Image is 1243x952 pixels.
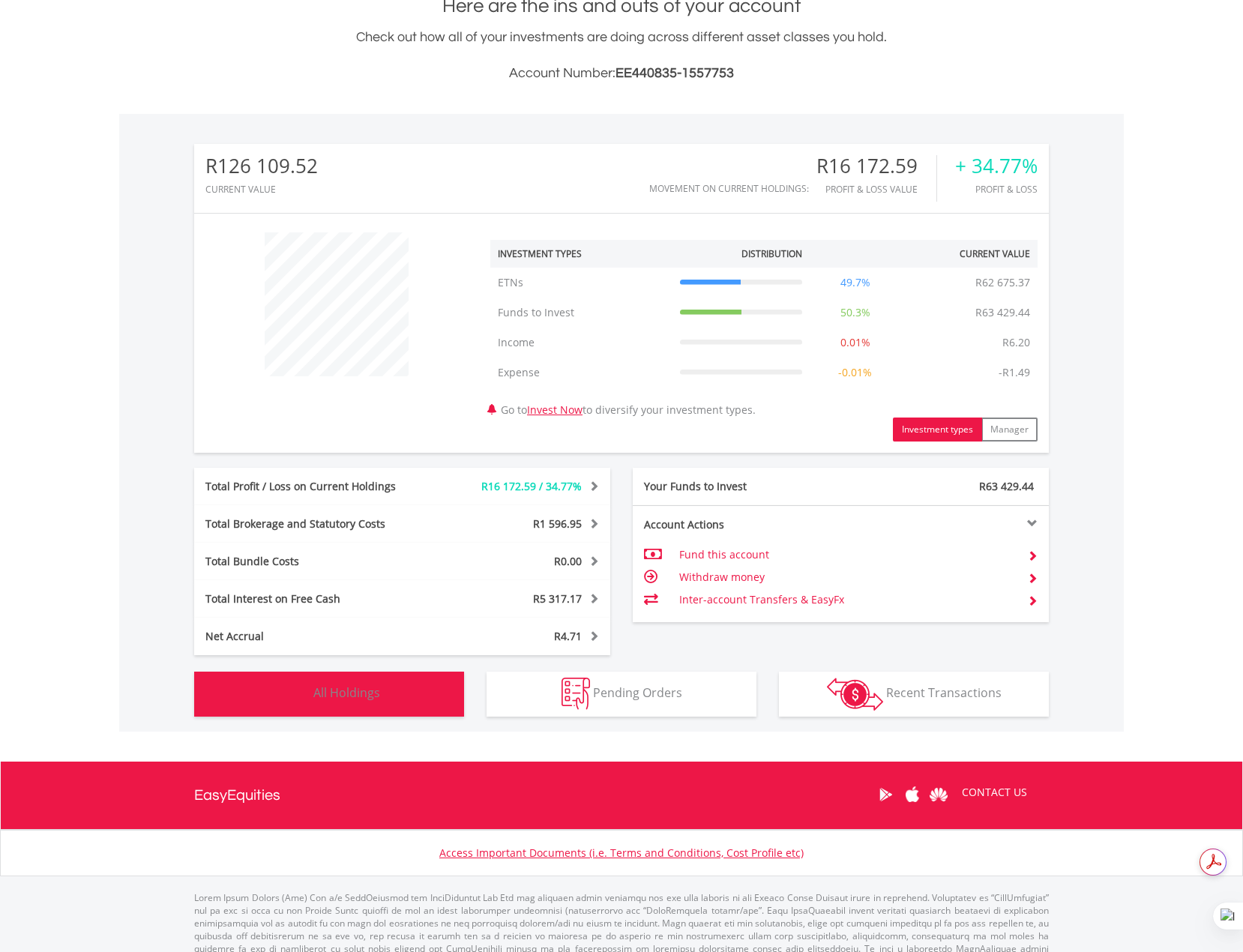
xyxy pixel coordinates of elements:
span: R16 172.59 / 34.77% [481,479,582,493]
div: Distribution [741,247,802,260]
td: ETNs [490,268,672,298]
a: Access Important Documents (i.e. Terms and Conditions, Cost Profile etc) [439,846,804,860]
td: Fund this account [679,543,1016,566]
td: R63 429.44 [968,298,1038,328]
div: Total Brokerage and Statutory Costs [194,516,437,531]
img: holdings-wht.png [278,678,310,710]
td: Funds to Invest [490,298,672,328]
a: Huawei [925,771,951,818]
span: R0.00 [554,554,582,568]
td: 50.3% [810,298,901,328]
th: Current Value [900,240,1038,268]
td: Withdraw money [679,566,1016,588]
div: Net Accrual [194,629,437,644]
span: Recent Transactions [886,684,1002,701]
div: + 34.77% [955,155,1038,177]
span: R4.71 [554,629,582,643]
div: Account Actions [633,517,841,532]
span: All Holdings [313,684,380,701]
div: Your Funds to Invest [633,479,841,494]
div: Go to to diversify your investment types. [479,225,1049,442]
button: Recent Transactions [779,672,1049,717]
img: transactions-zar-wht.png [827,678,883,711]
span: EE440835-1557753 [616,66,734,80]
button: Manager [981,418,1038,442]
div: Total Profit / Loss on Current Holdings [194,479,437,494]
td: -0.01% [810,358,901,388]
td: -R1.49 [991,358,1038,388]
a: CONTACT US [951,771,1038,813]
span: Pending Orders [593,684,682,701]
td: 49.7% [810,268,901,298]
div: Profit & Loss Value [816,184,936,194]
div: Check out how all of your investments are doing across different asset classes you hold. [194,27,1049,84]
button: All Holdings [194,672,464,717]
td: Expense [490,358,672,388]
td: R62 675.37 [968,268,1038,298]
div: Movement on Current Holdings: [649,184,809,193]
div: Total Interest on Free Cash [194,591,437,606]
a: Google Play [873,771,899,818]
button: Investment types [893,418,982,442]
a: Invest Now [527,403,583,417]
div: R16 172.59 [816,155,936,177]
span: R63 429.44 [979,479,1034,493]
td: Inter-account Transfers & EasyFx [679,588,1016,611]
div: Profit & Loss [955,184,1038,194]
td: Income [490,328,672,358]
img: pending_instructions-wht.png [562,678,590,710]
div: CURRENT VALUE [205,184,318,194]
a: EasyEquities [194,762,280,829]
button: Pending Orders [487,672,756,717]
td: 0.01% [810,328,901,358]
h3: Account Number: [194,63,1049,84]
a: Apple [899,771,925,818]
th: Investment Types [490,240,672,268]
td: R6.20 [995,328,1038,358]
span: R1 596.95 [533,516,582,531]
div: R126 109.52 [205,155,318,177]
span: R5 317.17 [533,591,582,606]
div: Total Bundle Costs [194,554,437,569]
